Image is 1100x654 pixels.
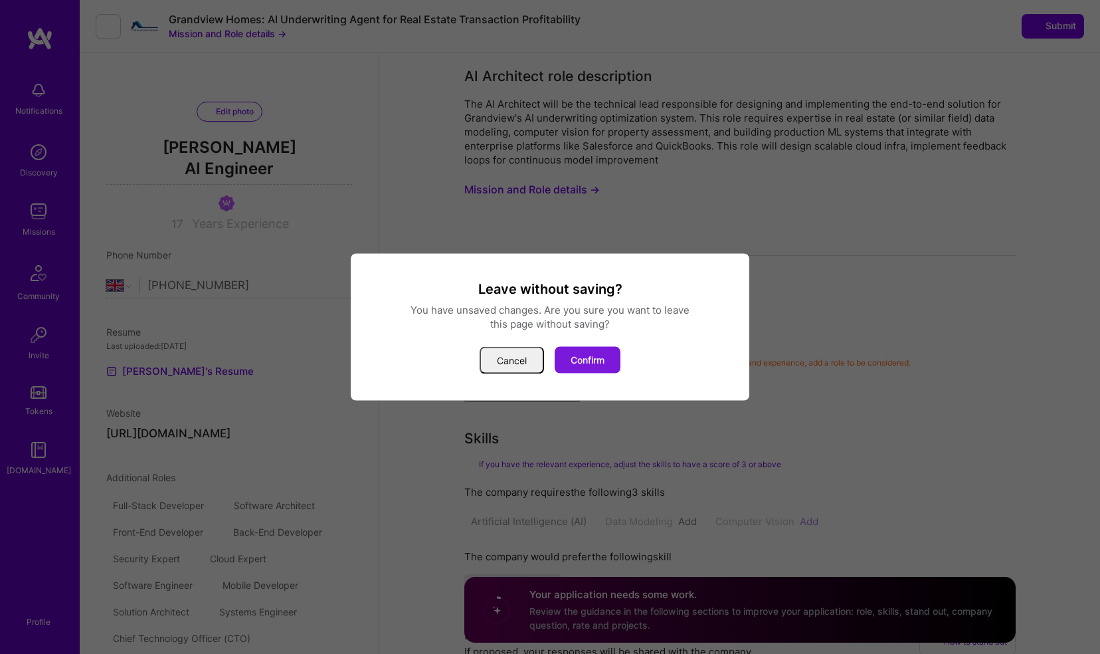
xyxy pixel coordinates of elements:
div: this page without saving? [367,317,733,331]
div: You have unsaved changes. Are you sure you want to leave [367,303,733,317]
button: Cancel [480,347,544,374]
button: Confirm [555,347,620,374]
h3: Leave without saving? [367,280,733,298]
div: modal [351,254,749,401]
